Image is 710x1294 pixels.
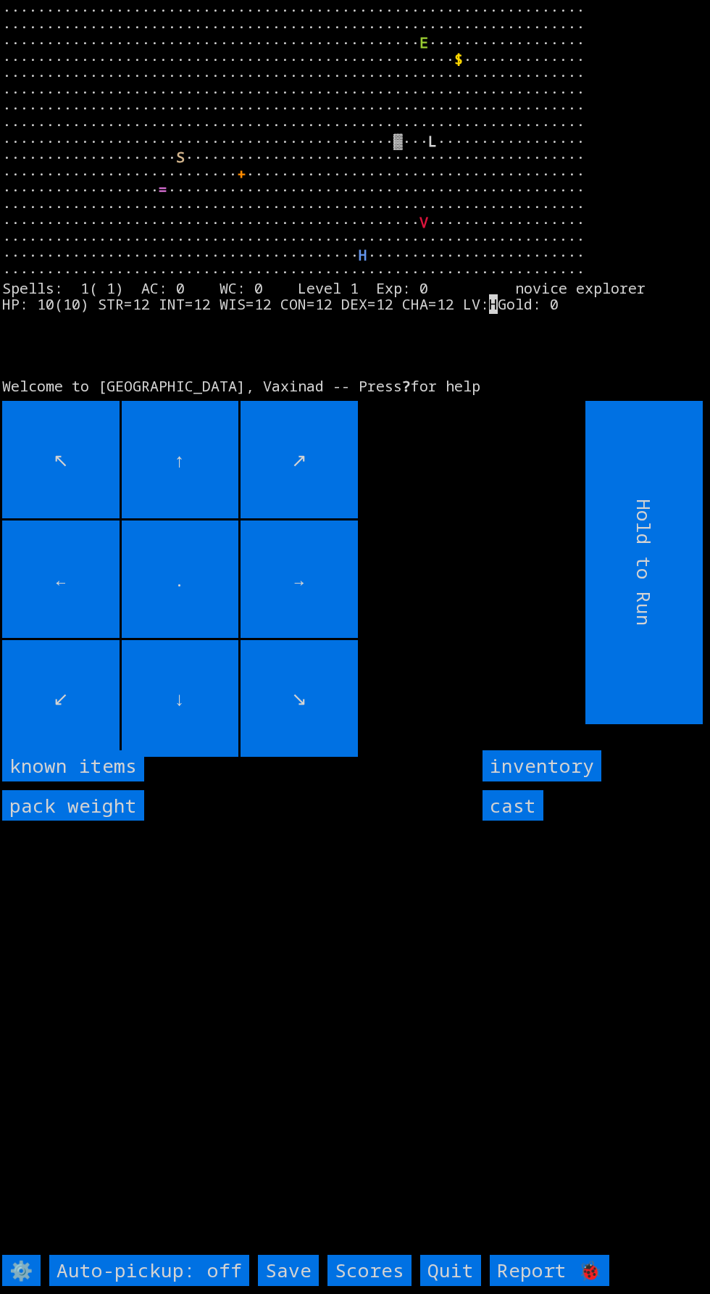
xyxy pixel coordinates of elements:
input: ⚙️ [2,1255,41,1286]
input: pack weight [2,790,144,821]
font: = [159,180,167,199]
input: known items [2,750,144,781]
input: ← [2,520,120,638]
input: ↘ [241,640,358,758]
font: V [419,212,428,232]
input: Scores [327,1255,412,1286]
font: E [419,33,428,52]
input: inventory [483,750,601,781]
font: H [359,245,367,265]
input: Save [258,1255,319,1286]
input: ↖ [2,401,120,518]
font: S [176,147,185,167]
font: L [428,131,437,151]
input: ↑ [122,401,239,518]
input: → [241,520,358,638]
input: ↓ [122,640,239,758]
larn: ··································································· ·····························... [2,2,698,391]
font: + [237,164,246,183]
input: ↙ [2,640,120,758]
input: Hold to Run [586,401,703,724]
input: ↗ [241,401,358,518]
font: $ [454,49,463,69]
b: ? [402,376,411,396]
input: . [122,520,239,638]
input: Auto-pickup: off [49,1255,249,1286]
input: cast [483,790,543,821]
input: Report 🐞 [490,1255,609,1286]
input: Quit [420,1255,481,1286]
mark: H [489,294,498,314]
